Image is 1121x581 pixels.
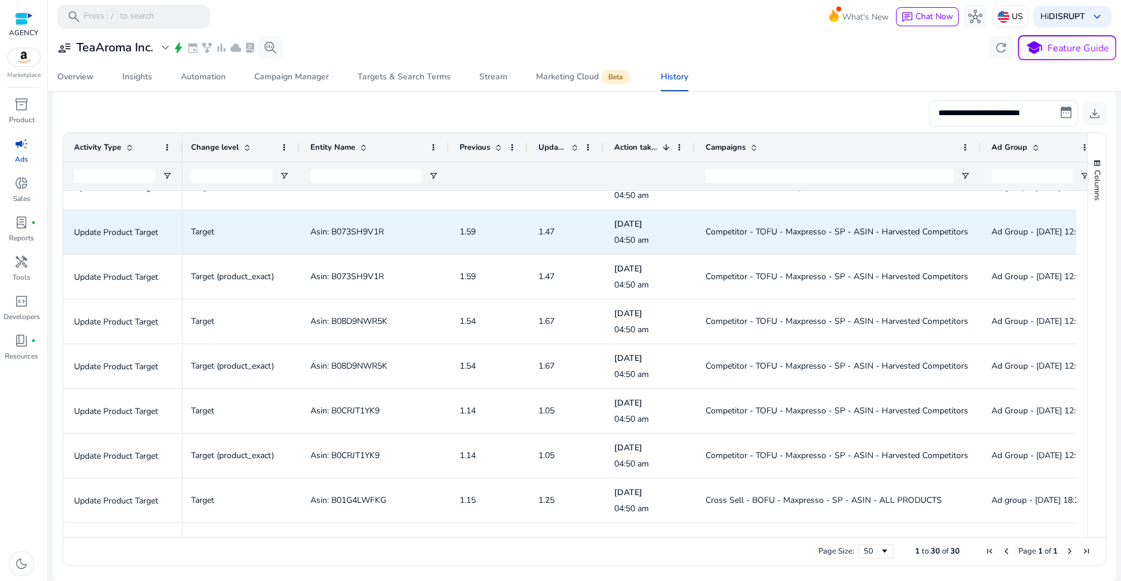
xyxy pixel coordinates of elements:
[258,36,282,60] button: search_insights
[538,450,555,461] span: 1.05
[1018,35,1116,60] button: schoolFeature Guide
[14,97,29,112] span: inventory_2
[9,115,35,125] p: Product
[931,546,940,557] span: 30
[14,215,29,230] span: lab_profile
[538,142,566,153] span: Updated
[310,181,380,193] span: Asin: B00NJ84R90
[191,181,214,193] span: Target
[1049,11,1085,22] b: DISRUPT
[74,444,172,468] p: Update Product Target
[942,546,948,557] span: of
[215,42,227,54] span: bar_chart
[187,42,199,54] span: event
[358,73,451,81] div: Targets & Search Terms
[706,450,968,461] span: Competitor - TOFU - Maxpresso - SP - ASIN - Harvested Competitors
[614,324,684,336] p: 04:50 am
[460,226,476,237] span: 1.59
[67,10,81,24] span: search
[310,142,355,153] span: Entity Name
[460,495,476,506] span: 1.15
[1065,546,1074,556] div: Next Page
[429,171,438,181] button: Open Filter Menu
[263,41,278,55] span: search_insights
[601,70,630,84] span: Beta
[1040,13,1085,21] p: Hi
[614,487,684,499] p: [DATE]
[9,233,34,243] p: Reports
[74,310,172,334] p: Update Product Target
[158,41,173,55] span: expand_more
[538,316,555,327] span: 1.67
[310,450,380,461] span: Asin: B0CRJT1YK9
[14,333,29,348] span: book_4
[614,503,684,515] p: 04:50 am
[858,544,894,558] div: Page Size
[991,405,1113,416] span: Ad Group - [DATE] 12:00:41.531
[614,442,684,454] p: [DATE]
[279,171,289,181] button: Open Filter Menu
[1088,106,1102,120] span: download
[5,351,38,361] p: Resources
[991,169,1073,183] input: Ad Group Filter Input
[538,495,555,506] span: 1.25
[310,226,384,237] span: Asin: B073SH9V1R
[997,11,1009,23] img: us.svg
[460,360,476,372] span: 1.54
[842,7,889,27] span: What's New
[310,495,386,506] span: Asin: B01G4LWFKG
[963,5,987,29] button: hub
[538,360,555,372] span: 1.67
[84,10,154,23] p: Press to search
[74,489,172,513] p: Update Product Target
[76,41,153,55] h3: TeaAroma Inc.
[614,218,684,230] p: [DATE]
[14,137,29,151] span: campaign
[538,405,555,416] span: 1.05
[614,413,684,425] p: 04:50 am
[74,169,155,183] input: Activity Type Filter Input
[1038,546,1043,557] span: 1
[536,72,632,82] div: Marketing Cloud
[122,73,152,81] div: Insights
[1018,546,1036,557] span: Page
[614,263,684,275] p: [DATE]
[706,142,746,153] span: Campaigns
[661,73,688,81] div: History
[989,36,1013,60] button: refresh
[191,450,274,461] span: Target (product_exact)
[57,73,94,81] div: Overview
[460,181,476,193] span: 0.91
[7,71,41,80] p: Marketplace
[460,271,476,282] span: 1.59
[1012,6,1023,27] p: US
[8,48,40,66] img: amazon.svg
[922,546,929,557] span: to
[1053,546,1058,557] span: 1
[310,271,384,282] span: Asin: B073SH9V1R
[1025,39,1043,57] span: school
[915,546,920,557] span: 1
[614,234,684,246] p: 04:50 am
[1082,546,1091,556] div: Last Page
[614,190,684,202] p: 04:50 am
[1045,546,1051,557] span: of
[4,311,40,322] p: Developers
[191,169,272,183] input: Change level Filter Input
[15,154,28,165] p: Ads
[201,42,213,54] span: family_history
[706,360,968,372] span: Competitor - TOFU - Maxpresso - SP - ASIN - Harvested Competitors
[818,546,854,557] div: Page Size:
[191,226,214,237] span: Target
[31,220,36,225] span: fiber_manual_record
[896,7,959,26] button: chatChat Now
[1002,546,1011,556] div: Previous Page
[991,316,1113,327] span: Ad Group - [DATE] 12:00:41.531
[14,176,29,190] span: donut_small
[162,171,172,181] button: Open Filter Menu
[74,220,172,245] p: Update Product Target
[14,255,29,269] span: handyman
[614,279,684,291] p: 04:50 am
[968,10,983,24] span: hub
[991,226,1113,237] span: Ad Group - [DATE] 12:00:41.531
